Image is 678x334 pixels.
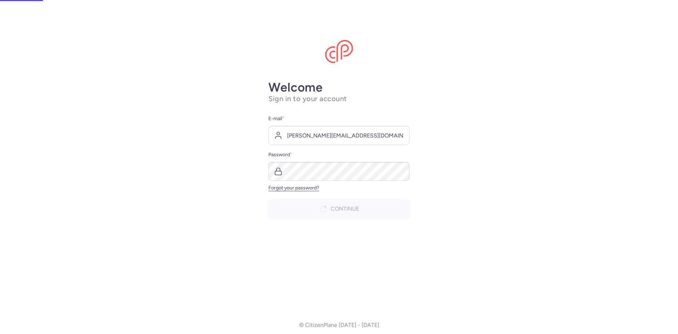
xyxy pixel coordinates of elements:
[331,206,359,212] span: Continue
[268,199,410,218] button: Continue
[325,40,353,63] img: CitizenPlane logo
[299,322,379,328] p: © CitizenPlane [DATE] - [DATE]
[268,126,410,145] input: user@example.com
[268,115,410,123] label: E-mail
[268,94,410,103] h1: Sign in to your account
[268,185,319,191] a: Forgot your password?
[268,151,410,159] label: Password
[268,80,323,95] strong: Welcome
